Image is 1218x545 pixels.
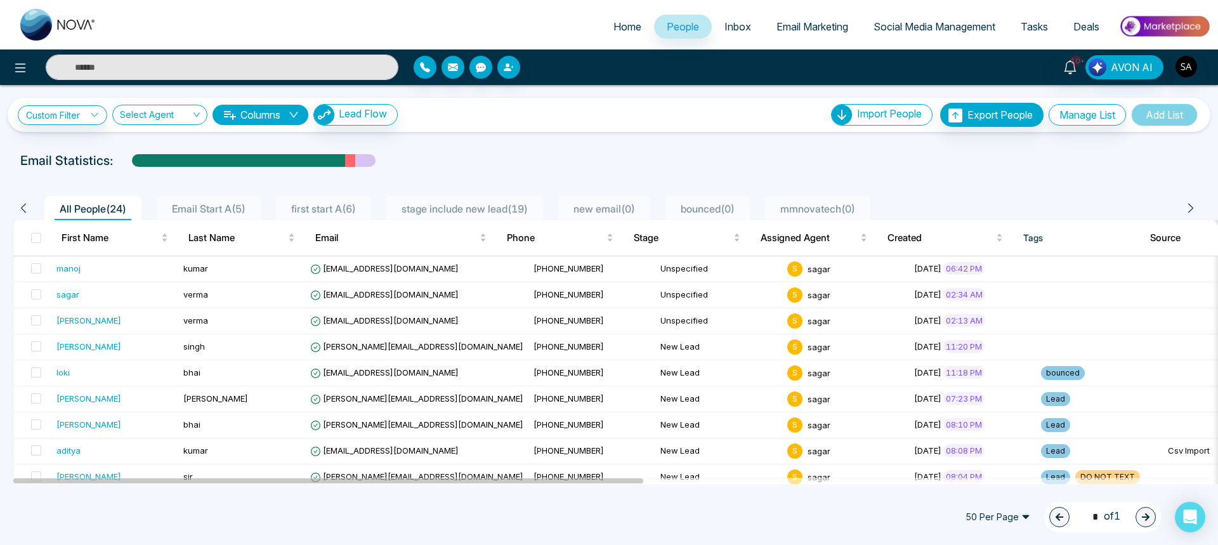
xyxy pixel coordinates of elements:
span: [DATE] [914,341,941,351]
div: aditya [56,444,81,457]
span: sir [183,471,193,482]
span: verma [183,289,208,299]
span: [DATE] [914,419,941,430]
div: [PERSON_NAME] [56,340,121,353]
th: Stage [624,220,750,256]
span: [PERSON_NAME][EMAIL_ADDRESS][DOMAIN_NAME] [310,393,523,404]
td: New Lead [655,334,782,360]
a: 10+ [1055,55,1085,77]
span: mmnovatech ( 0 ) [775,202,860,215]
a: Custom Filter [18,105,107,125]
span: kumar [183,263,208,273]
div: sagar [56,288,79,301]
button: Export People [940,103,1044,127]
img: Lead Flow [314,105,334,125]
button: Lead Flow [313,104,398,126]
span: 02:13 AM [943,314,985,327]
span: 06:42 PM [943,262,985,275]
span: Email Marketing [776,20,848,33]
a: Lead FlowLead Flow [308,104,398,126]
span: 08:08 PM [943,444,985,457]
span: 50 Per Page [957,507,1039,527]
span: [DATE] [914,315,941,325]
span: s [787,287,802,303]
span: [PERSON_NAME][EMAIL_ADDRESS][DOMAIN_NAME] [310,419,523,430]
span: 07:23 PM [943,392,985,405]
span: Inbox [724,20,751,33]
span: [PHONE_NUMBER] [534,471,604,482]
a: Tasks [1008,15,1061,39]
span: DO NOT TEXT [1075,470,1140,484]
span: 11:20 PM [943,340,985,353]
span: Lead [1041,418,1070,432]
span: sagar [808,393,830,404]
span: first start A ( 6 ) [286,202,361,215]
span: stage include new lead ( 19 ) [396,202,533,215]
td: New Lead [655,412,782,438]
span: Last Name [188,230,285,246]
td: New Lead [655,386,782,412]
span: Tasks [1021,20,1048,33]
button: Manage List [1049,104,1126,126]
span: Assigned Agent [761,230,858,246]
div: loki [56,366,70,379]
span: [DATE] [914,445,941,456]
span: [PHONE_NUMBER] [534,341,604,351]
span: bhai [183,419,200,430]
span: All People ( 24 ) [55,202,131,215]
td: New Lead [655,464,782,490]
a: Social Media Management [861,15,1008,39]
span: Deals [1073,20,1099,33]
img: Nova CRM Logo [20,9,96,41]
span: sagar [808,263,830,273]
button: Columnsdown [213,105,308,125]
span: sagar [808,445,830,456]
span: [PHONE_NUMBER] [534,419,604,430]
span: [PERSON_NAME][EMAIL_ADDRESS][DOMAIN_NAME] [310,341,523,351]
img: User Avatar [1175,56,1197,77]
span: of 1 [1085,508,1120,525]
div: manoj [56,262,81,275]
span: Lead [1041,470,1070,484]
span: new email ( 0 ) [568,202,640,215]
span: First Name [62,230,159,246]
span: s [787,339,802,355]
span: [EMAIL_ADDRESS][DOMAIN_NAME] [310,445,459,456]
div: [PERSON_NAME] [56,314,121,327]
img: Market-place.gif [1118,12,1210,41]
span: [PHONE_NUMBER] [534,367,604,378]
th: Last Name [178,220,305,256]
div: [PERSON_NAME] [56,418,121,431]
button: AVON AI [1085,55,1163,79]
p: Email Statistics: [20,151,113,170]
td: Unspecified [655,256,782,282]
th: Email [305,220,497,256]
span: Stage [634,230,731,246]
span: bhai [183,367,200,378]
span: [PHONE_NUMBER] [534,315,604,325]
a: Deals [1061,15,1112,39]
span: sagar [808,367,830,378]
span: [DATE] [914,263,941,273]
th: Phone [497,220,624,256]
span: Home [613,20,641,33]
td: New Lead [655,360,782,386]
th: First Name [51,220,178,256]
span: s [787,365,802,381]
span: Created [887,230,993,246]
span: s [787,313,802,329]
span: Export People [967,108,1033,121]
a: Home [601,15,654,39]
td: Unspecified [655,308,782,334]
th: Tags [1013,220,1140,256]
span: [PERSON_NAME][EMAIL_ADDRESS][DOMAIN_NAME] [310,471,523,482]
span: 10+ [1070,55,1082,67]
a: Email Marketing [764,15,861,39]
span: s [787,261,802,277]
span: bounced [1041,366,1085,380]
span: Phone [507,230,604,246]
span: 08:10 PM [943,418,985,431]
span: [EMAIL_ADDRESS][DOMAIN_NAME] [310,263,459,273]
img: Lead Flow [1089,58,1106,76]
span: [PHONE_NUMBER] [534,289,604,299]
